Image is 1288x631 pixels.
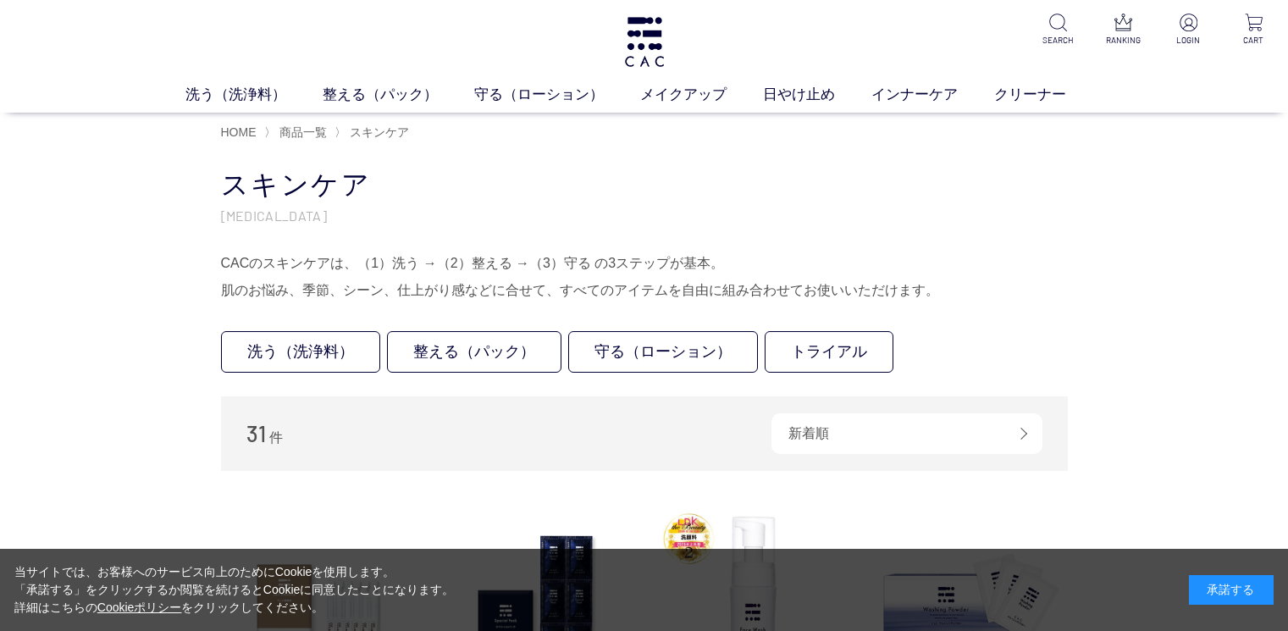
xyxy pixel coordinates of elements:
[221,250,1068,304] div: CACのスキンケアは、（1）洗う →（2）整える →（3）守る の3ステップが基本。 肌のお悩み、季節、シーン、仕上がり感などに合せて、すべてのアイテムを自由に組み合わせてお使いいただけます。
[276,125,327,139] a: 商品一覧
[765,331,893,373] a: トライアル
[994,84,1103,106] a: クリーナー
[97,601,182,614] a: Cookieポリシー
[1103,34,1144,47] p: RANKING
[474,84,640,106] a: 守る（ローション）
[269,430,283,445] span: 件
[1233,34,1274,47] p: CART
[334,125,413,141] li: 〉
[771,413,1042,454] div: 新着順
[264,125,331,141] li: 〉
[1103,14,1144,47] a: RANKING
[1168,34,1209,47] p: LOGIN
[246,420,266,446] span: 31
[221,207,1068,224] p: [MEDICAL_DATA]
[1037,34,1079,47] p: SEARCH
[387,331,561,373] a: 整える（パック）
[185,84,323,106] a: 洗う（洗浄料）
[622,17,666,67] img: logo
[763,84,871,106] a: 日やけ止め
[279,125,327,139] span: 商品一覧
[1189,575,1274,605] div: 承諾する
[1233,14,1274,47] a: CART
[1168,14,1209,47] a: LOGIN
[350,125,409,139] span: スキンケア
[221,167,1068,203] h1: スキンケア
[346,125,409,139] a: スキンケア
[1037,14,1079,47] a: SEARCH
[871,84,994,106] a: インナーケア
[14,563,455,617] div: 当サイトでは、お客様へのサービス向上のためにCookieを使用します。 「承諾する」をクリックするか閲覧を続けるとCookieに同意したことになります。 詳細はこちらの をクリックしてください。
[221,331,380,373] a: 洗う（洗浄料）
[323,84,474,106] a: 整える（パック）
[221,125,257,139] a: HOME
[640,84,763,106] a: メイクアップ
[568,331,758,373] a: 守る（ローション）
